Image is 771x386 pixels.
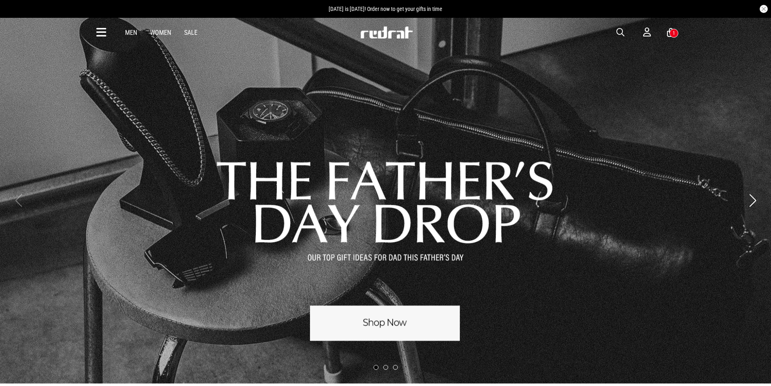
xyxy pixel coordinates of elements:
[184,29,198,36] a: Sale
[667,28,675,37] a: 1
[747,192,758,209] button: Next slide
[150,29,171,36] a: Women
[13,192,24,209] button: Previous slide
[329,6,442,12] span: [DATE] is [DATE]! Order now to get your gifts in time
[673,30,675,36] div: 1
[360,26,413,38] img: Redrat logo
[125,29,137,36] a: Men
